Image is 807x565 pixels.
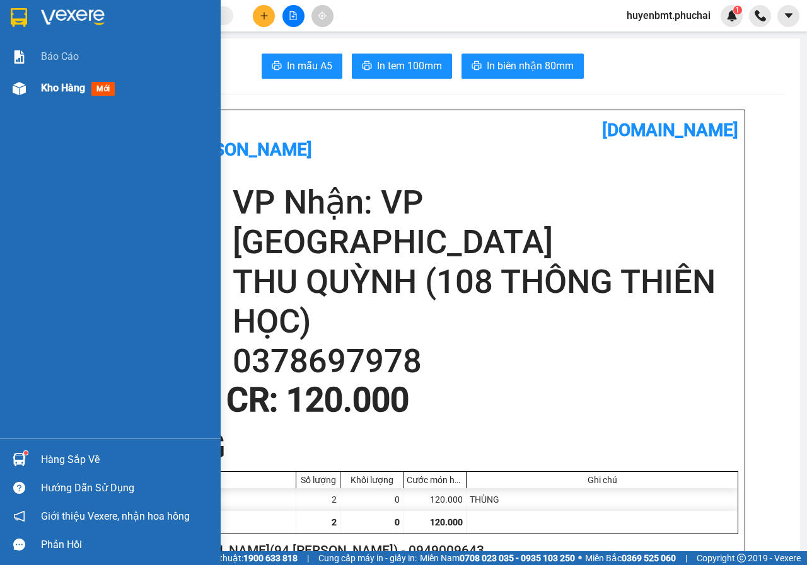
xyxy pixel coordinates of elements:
[430,517,463,527] span: 120.000
[332,517,337,527] span: 2
[602,120,738,140] b: [DOMAIN_NAME]
[735,6,740,14] span: 1
[462,54,584,79] button: printerIn biên nhận 80mm
[344,475,400,485] div: Khối lượng
[41,508,190,524] span: Giới thiệu Vexere, nhận hoa hồng
[578,556,582,561] span: ⚪️
[107,422,738,471] h1: THÙNG
[362,60,372,72] span: printer
[467,488,738,511] div: THÙNG
[737,554,746,562] span: copyright
[407,475,463,485] div: Cước món hàng
[311,5,334,27] button: aim
[352,54,452,79] button: printerIn tem 100mm
[13,453,26,466] img: warehouse-icon
[262,54,342,79] button: printerIn mẫu A5
[395,517,400,527] span: 0
[272,60,282,72] span: printer
[233,262,738,341] h2: THU QUỲNH (108 THÔNG THIÊN HỌC)
[282,5,305,27] button: file-add
[41,535,211,554] div: Phản hồi
[91,82,115,96] span: mới
[41,450,211,469] div: Hàng sắp về
[377,58,442,74] span: In tem 100mm
[685,551,687,565] span: |
[733,6,742,14] sup: 1
[289,11,298,20] span: file-add
[585,551,676,565] span: Miền Bắc
[41,82,85,94] span: Kho hàng
[41,479,211,498] div: Hướng dẫn sử dụng
[226,380,409,419] span: CR : 120.000
[307,551,309,565] span: |
[318,551,417,565] span: Cung cấp máy in - giấy in:
[755,10,766,21] img: phone-icon
[13,82,26,95] img: warehouse-icon
[11,8,27,27] img: logo-vxr
[24,451,28,455] sup: 1
[487,58,574,74] span: In biên nhận 80mm
[472,60,482,72] span: printer
[253,5,275,27] button: plus
[13,482,25,494] span: question-circle
[41,49,79,64] span: Báo cáo
[182,551,298,565] span: Hỗ trợ kỹ thuật:
[176,139,312,160] b: [PERSON_NAME]
[287,58,332,74] span: In mẫu A5
[233,183,738,262] h2: VP Nhận: VP [GEOGRAPHIC_DATA]
[340,488,403,511] div: 0
[243,553,298,563] strong: 1900 633 818
[13,510,25,522] span: notification
[622,553,676,563] strong: 0369 525 060
[470,475,734,485] div: Ghi chú
[726,10,738,21] img: icon-new-feature
[6,93,123,111] li: In ngày: 19:39 12/10
[783,10,794,21] span: caret-down
[107,540,733,561] h2: Người gửi: [PERSON_NAME](94 [PERSON_NAME]) - 0949009643
[617,8,721,23] span: huyenbmt.phuchai
[403,488,467,511] div: 120.000
[6,76,123,93] li: [PERSON_NAME]
[777,5,799,27] button: caret-down
[296,488,340,511] div: 2
[299,475,337,485] div: Số lượng
[260,11,269,20] span: plus
[460,553,575,563] strong: 0708 023 035 - 0935 103 250
[13,50,26,64] img: solution-icon
[420,551,575,565] span: Miền Nam
[318,11,327,20] span: aim
[233,341,738,381] h2: 0378697978
[13,539,25,551] span: message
